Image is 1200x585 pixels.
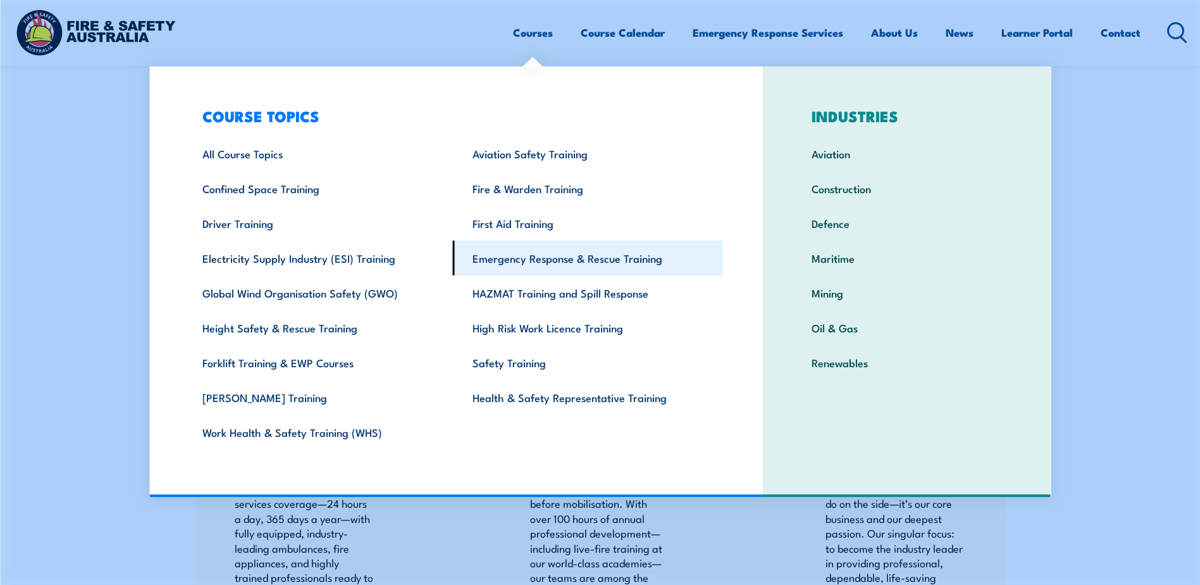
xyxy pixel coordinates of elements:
[946,16,974,49] a: News
[792,206,1022,241] a: Defence
[792,136,1022,171] a: Aviation
[183,310,453,345] a: Height Safety & Rescue Training
[792,310,1022,345] a: Oil & Gas
[453,345,723,380] a: Safety Training
[792,107,1022,125] h3: INDUSTRIES
[693,16,843,49] a: Emergency Response Services
[792,241,1022,275] a: Maritime
[453,275,723,310] a: HAZMAT Training and Spill Response
[183,241,453,275] a: Electricity Supply Industry (ESI) Training
[1101,16,1141,49] a: Contact
[183,380,453,415] a: [PERSON_NAME] Training
[581,16,665,49] a: Course Calendar
[792,171,1022,206] a: Construction
[453,206,723,241] a: First Aid Training
[792,345,1022,380] a: Renewables
[183,345,453,380] a: Forklift Training & EWP Courses
[513,16,553,49] a: Courses
[453,136,723,171] a: Aviation Safety Training
[453,310,723,345] a: High Risk Work Licence Training
[453,241,723,275] a: Emergency Response & Rescue Training
[183,206,453,241] a: Driver Training
[183,136,453,171] a: All Course Topics
[1001,16,1073,49] a: Learner Portal
[792,275,1022,310] a: Mining
[453,171,723,206] a: Fire & Warden Training
[871,16,918,49] a: About Us
[183,107,723,125] h3: COURSE TOPICS
[183,171,453,206] a: Confined Space Training
[183,275,453,310] a: Global Wind Organisation Safety (GWO)
[453,380,723,415] a: Health & Safety Representative Training
[183,415,453,450] a: Work Health & Safety Training (WHS)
